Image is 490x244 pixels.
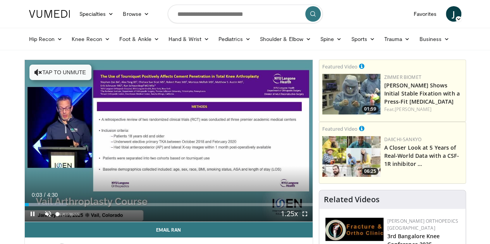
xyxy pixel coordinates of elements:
a: [PERSON_NAME] [395,106,432,113]
video-js: Video Player [25,60,313,222]
button: Unmute [40,206,56,222]
button: Tap to unmute [29,65,91,80]
a: 01:59 [322,74,380,114]
a: Specialties [75,6,119,22]
a: Hip Recon [24,31,67,47]
small: Featured Video [322,63,358,70]
button: Fullscreen [297,206,313,222]
img: VuMedi Logo [29,10,70,18]
a: Business [414,31,454,47]
a: Pediatrics [214,31,255,47]
a: Knee Recon [67,31,115,47]
span: 01:59 [362,106,378,113]
a: Spine [316,31,346,47]
a: Zimmer Biomet [384,74,421,80]
a: J [446,6,461,22]
a: Foot & Ankle [115,31,164,47]
h4: Related Videos [324,195,380,204]
a: Shoulder & Elbow [255,31,316,47]
input: Search topics, interventions [168,5,323,23]
span: / [44,192,46,198]
a: 06:25 [322,136,380,177]
a: [PERSON_NAME] Shows Initial Stable Fixation with a Press-Fit [MEDICAL_DATA] [384,82,460,105]
img: 6bc46ad6-b634-4876-a934-24d4e08d5fac.150x105_q85_crop-smart_upscale.jpg [322,74,380,114]
button: Pause [25,206,40,222]
span: 06:25 [362,168,378,175]
span: 4:30 [47,192,58,198]
img: 93c22cae-14d1-47f0-9e4a-a244e824b022.png.150x105_q85_crop-smart_upscale.jpg [322,136,380,177]
a: Hand & Wrist [164,31,214,47]
div: Progress Bar [25,203,313,206]
a: A Closer Look at 5 Years of Real-World Data with a CSF-1R inhibitor … [384,144,459,167]
a: [PERSON_NAME] Orthopedics [GEOGRAPHIC_DATA] [387,218,458,231]
a: Sports [346,31,380,47]
a: Daiichi-Sankyo [384,136,421,143]
a: Favorites [409,6,441,22]
a: Browse [118,6,154,22]
a: Email Ran [25,222,313,237]
button: Playback Rate [282,206,297,222]
img: 1ab50d05-db0e-42c7-b700-94c6e0976be2.jpeg.150x105_q85_autocrop_double_scale_upscale_version-0.2.jpg [325,218,383,241]
div: Volume Level [58,213,80,215]
div: Feat. [384,106,462,113]
small: Featured Video [322,125,358,132]
span: 0:03 [32,192,42,198]
a: Trauma [380,31,415,47]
